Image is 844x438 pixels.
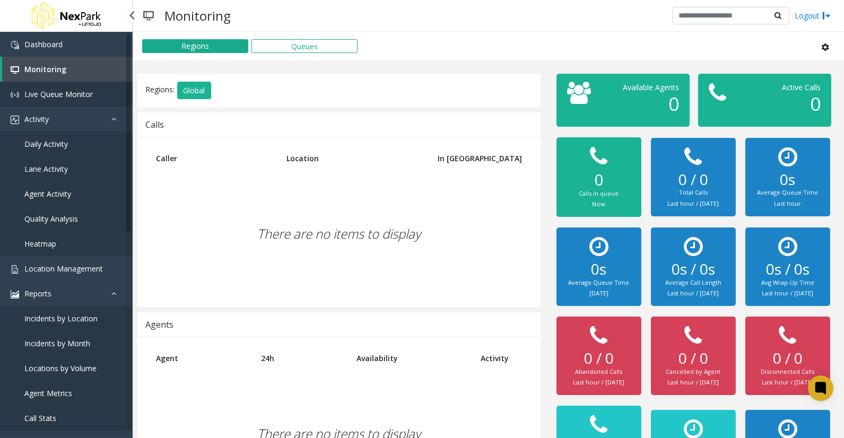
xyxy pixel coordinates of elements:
span: Regions: [145,84,175,94]
span: Reports [24,288,51,299]
span: Monitoring [24,64,66,74]
button: Queues [251,39,358,53]
small: Last hour / [DATE] [762,378,813,386]
h3: Monitoring [159,3,236,29]
img: pageIcon [143,3,154,29]
div: Calls [145,118,164,132]
span: Dashboard [24,39,63,49]
h2: 0 / 0 [567,349,631,367]
img: 'icon' [11,290,19,299]
span: Quality Analysis [24,214,78,224]
div: Agents [145,318,173,331]
h2: 0 [567,170,631,189]
img: 'icon' [11,91,19,99]
th: In [GEOGRAPHIC_DATA] [420,145,530,171]
span: Call Stats [24,413,56,423]
span: Incidents by Month [24,338,90,348]
th: Activity [473,345,530,371]
span: Active Calls [782,82,821,92]
span: Locations by Volume [24,363,97,373]
small: Last hour / [DATE] [667,378,719,386]
span: Lane Activity [24,164,68,174]
th: Location [279,145,420,171]
img: 'icon' [11,66,19,74]
a: Logout [795,10,831,21]
div: Calls in queue [567,189,631,198]
th: Availability [349,345,473,371]
div: Average Queue Time [567,278,631,287]
div: Avg Wrap-Up Time [756,278,820,287]
a: Monitoring [2,57,133,82]
span: Activity [24,114,49,124]
small: Last hour [774,199,801,207]
h2: 0s [756,171,820,189]
h2: 0 / 0 [662,349,725,367]
button: Global [177,82,211,100]
th: 24h [253,345,349,371]
img: logout [822,10,831,21]
span: Location Management [24,264,103,274]
h2: 0 / 0 [756,349,820,367]
span: Agent Metrics [24,388,72,398]
span: Available Agents [623,82,679,92]
img: 'icon' [11,116,19,124]
span: Agent Activity [24,189,71,199]
div: There are no items to display [148,171,530,296]
th: Agent [148,345,253,371]
div: Average Queue Time [756,188,820,197]
h2: 0s / 0s [662,260,725,278]
th: Caller [148,145,279,171]
h2: 0s / 0s [756,260,820,278]
h2: 0s [567,260,631,278]
img: 'icon' [11,265,19,274]
div: Abandoned Calls [567,367,631,376]
span: 0 [810,91,821,116]
small: Last hour / [DATE] [573,378,624,386]
div: Cancelled by Agent [662,367,725,376]
img: 'icon' [11,41,19,49]
small: Now [592,200,605,208]
div: Total Calls [662,188,725,197]
div: Disconnected Calls [756,367,820,376]
span: Live Queue Monitor [24,89,93,99]
button: Regions [142,39,248,53]
h2: 0 / 0 [662,171,725,189]
small: Last hour / [DATE] [667,199,719,207]
span: Heatmap [24,239,56,249]
small: Last hour / [DATE] [762,289,813,297]
span: 0 [668,91,679,116]
span: Incidents by Location [24,313,98,323]
span: Daily Activity [24,139,68,149]
div: Average Call Length [662,278,725,287]
small: [DATE] [589,289,608,297]
small: Last hour / [DATE] [667,289,719,297]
